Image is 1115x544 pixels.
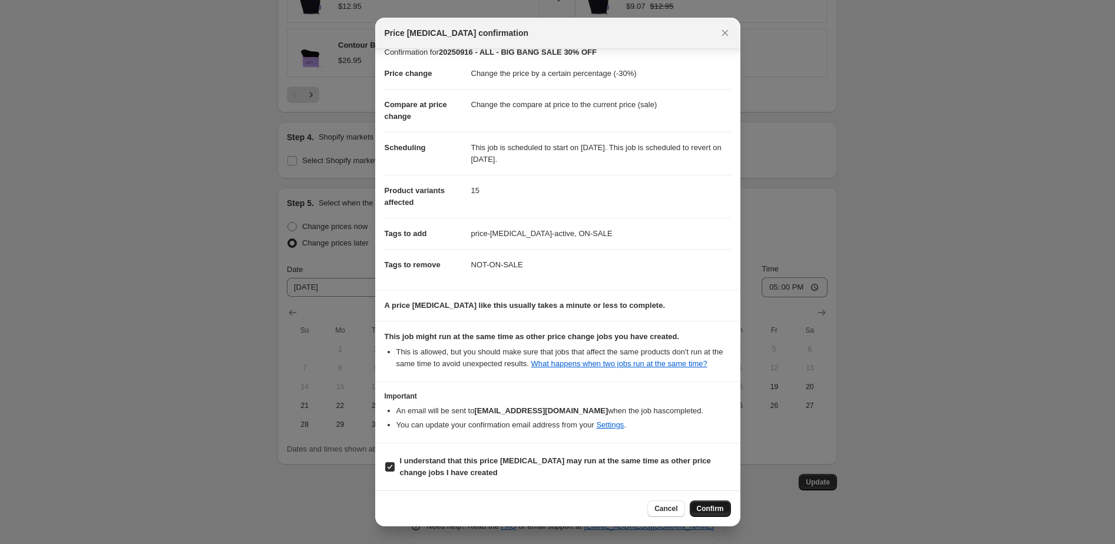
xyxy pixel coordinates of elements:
span: Price change [385,69,432,78]
span: Confirm [697,504,724,513]
button: Confirm [690,500,731,517]
p: Confirmation for [385,47,731,58]
li: You can update your confirmation email address from your . [396,419,731,431]
b: This job might run at the same time as other price change jobs you have created. [385,332,680,341]
span: Tags to add [385,229,427,238]
span: Compare at price change [385,100,447,121]
span: Product variants affected [385,186,445,207]
dd: NOT-ON-SALE [471,249,731,280]
li: An email will be sent to when the job has completed . [396,405,731,417]
li: This is allowed, but you should make sure that jobs that affect the same products don ' t run at ... [396,346,731,370]
span: Cancel [654,504,677,513]
dd: This job is scheduled to start on [DATE]. This job is scheduled to revert on [DATE]. [471,132,731,175]
span: Tags to remove [385,260,441,269]
span: Price [MEDICAL_DATA] confirmation [385,27,529,39]
dd: price-[MEDICAL_DATA]-active, ON-SALE [471,218,731,249]
b: [EMAIL_ADDRESS][DOMAIN_NAME] [474,406,608,415]
button: Cancel [647,500,684,517]
a: Settings [596,420,624,429]
b: 20250916 - ALL - BIG BANG SALE 30% OFF [439,48,597,57]
span: Scheduling [385,143,426,152]
b: A price [MEDICAL_DATA] like this usually takes a minute or less to complete. [385,301,666,310]
button: Close [717,25,733,41]
a: What happens when two jobs run at the same time? [531,359,707,368]
dd: Change the price by a certain percentage (-30%) [471,58,731,89]
b: I understand that this price [MEDICAL_DATA] may run at the same time as other price change jobs I... [400,456,711,477]
h3: Important [385,392,731,401]
dd: 15 [471,175,731,206]
dd: Change the compare at price to the current price (sale) [471,89,731,120]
